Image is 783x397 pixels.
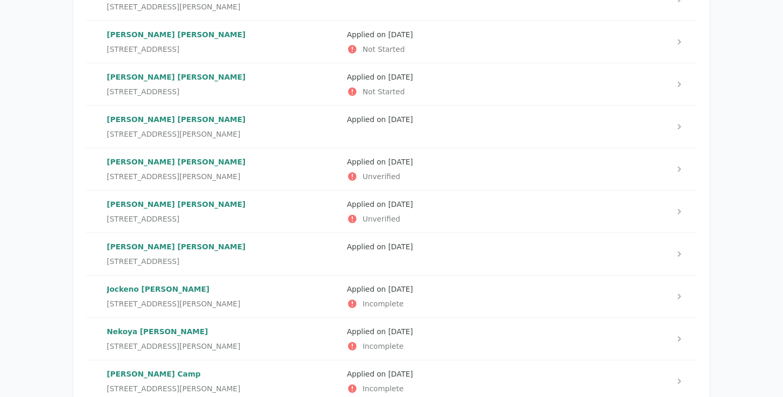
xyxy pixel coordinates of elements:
p: Applied on [347,369,579,379]
span: [STREET_ADDRESS][PERSON_NAME] [107,129,240,139]
time: [DATE] [388,73,413,81]
p: Jockeno [PERSON_NAME] [107,284,339,294]
span: [STREET_ADDRESS] [107,214,180,224]
a: Jockeno [PERSON_NAME][STREET_ADDRESS][PERSON_NAME]Applied on [DATE]Incomplete [86,275,697,317]
time: [DATE] [388,242,413,251]
time: [DATE] [388,200,413,208]
p: Applied on [347,241,579,252]
time: [DATE] [388,285,413,293]
a: [PERSON_NAME] [PERSON_NAME][STREET_ADDRESS][PERSON_NAME]Applied on [DATE] [86,106,697,148]
p: [PERSON_NAME] Camp [107,369,339,379]
p: Applied on [347,29,579,40]
p: [PERSON_NAME] [PERSON_NAME] [107,157,339,167]
p: Nekoya [PERSON_NAME] [107,326,339,337]
p: Applied on [347,114,579,125]
p: Applied on [347,72,579,82]
p: Applied on [347,199,579,209]
p: Incomplete [347,341,579,351]
span: [STREET_ADDRESS] [107,86,180,97]
time: [DATE] [388,30,413,39]
p: [PERSON_NAME] [PERSON_NAME] [107,114,339,125]
time: [DATE] [388,327,413,336]
a: [PERSON_NAME] [PERSON_NAME][STREET_ADDRESS]Applied on [DATE]Not Started [86,63,697,105]
a: [PERSON_NAME] [PERSON_NAME][STREET_ADDRESS]Applied on [DATE]Unverified [86,191,697,233]
span: [STREET_ADDRESS][PERSON_NAME] [107,299,240,309]
p: Not Started [347,86,579,97]
p: Unverified [347,214,579,224]
a: [PERSON_NAME] [PERSON_NAME][STREET_ADDRESS][PERSON_NAME]Applied on [DATE]Unverified [86,148,697,190]
span: [STREET_ADDRESS][PERSON_NAME] [107,171,240,182]
span: [STREET_ADDRESS][PERSON_NAME] [107,383,240,394]
span: [STREET_ADDRESS] [107,44,180,54]
p: [PERSON_NAME] [PERSON_NAME] [107,72,339,82]
p: Unverified [347,171,579,182]
span: [STREET_ADDRESS] [107,256,180,267]
p: Not Started [347,44,579,54]
p: Applied on [347,284,579,294]
p: [PERSON_NAME] [PERSON_NAME] [107,241,339,252]
p: Incomplete [347,299,579,309]
p: Incomplete [347,383,579,394]
span: [STREET_ADDRESS][PERSON_NAME] [107,341,240,351]
p: [PERSON_NAME] [PERSON_NAME] [107,199,339,209]
time: [DATE] [388,115,413,124]
p: Applied on [347,157,579,167]
a: [PERSON_NAME] [PERSON_NAME][STREET_ADDRESS]Applied on [DATE] [86,233,697,275]
a: Nekoya [PERSON_NAME][STREET_ADDRESS][PERSON_NAME]Applied on [DATE]Incomplete [86,318,697,360]
time: [DATE] [388,158,413,166]
p: [PERSON_NAME] [PERSON_NAME] [107,29,339,40]
p: Applied on [347,326,579,337]
span: [STREET_ADDRESS][PERSON_NAME] [107,2,240,12]
a: [PERSON_NAME] [PERSON_NAME][STREET_ADDRESS]Applied on [DATE]Not Started [86,21,697,63]
time: [DATE] [388,370,413,378]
